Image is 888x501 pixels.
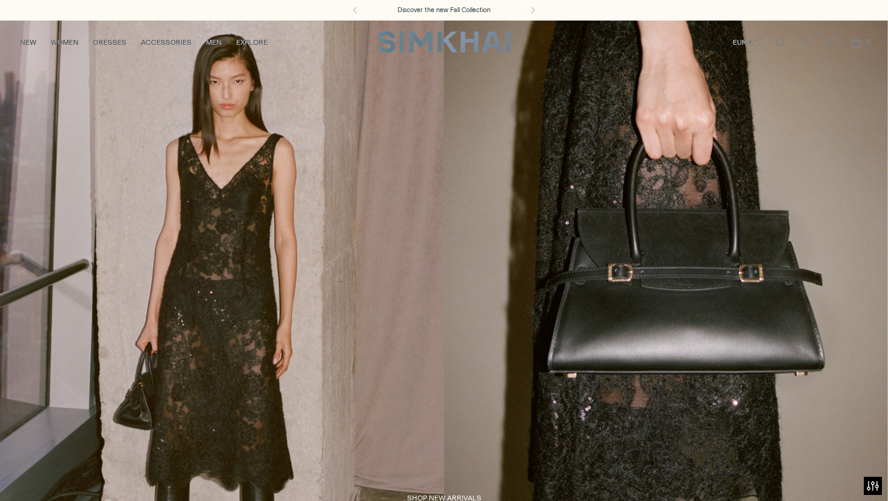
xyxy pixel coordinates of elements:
a: Go to the account page [794,30,818,54]
a: ACCESSORIES [141,29,191,56]
span: 0 [863,36,874,47]
a: SIMKHAI [378,30,510,54]
a: NEW [20,29,36,56]
a: Open search modal [768,30,793,54]
a: EXPLORE [236,29,268,56]
a: DRESSES [93,29,126,56]
a: Discover the new Fall Collection [397,5,491,15]
button: EUR € [733,29,764,56]
a: WOMEN [51,29,79,56]
a: Open cart modal [845,30,869,54]
a: Wishlist [819,30,843,54]
a: MEN [206,29,222,56]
